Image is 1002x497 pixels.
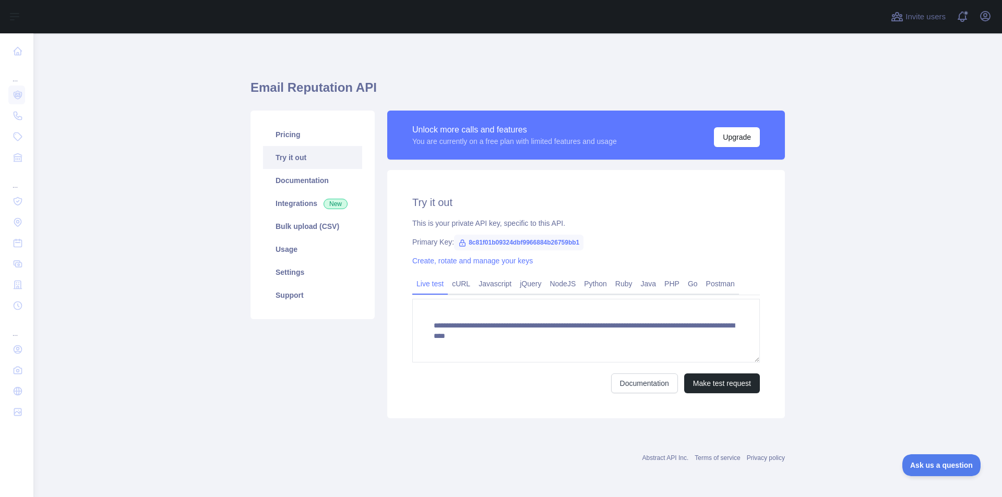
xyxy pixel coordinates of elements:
iframe: Toggle Customer Support [902,454,981,476]
button: Invite users [889,8,948,25]
div: ... [8,169,25,190]
div: ... [8,317,25,338]
div: Unlock more calls and features [412,124,617,136]
button: Make test request [684,373,760,393]
div: Primary Key: [412,237,760,247]
a: Create, rotate and manage your keys [412,257,533,265]
button: Upgrade [714,127,760,147]
a: Live test [412,275,448,292]
span: 8c81f01b09324dbf9966884b26759bb1 [454,235,583,250]
a: Integrations New [263,192,362,215]
a: Support [263,284,362,307]
div: This is your private API key, specific to this API. [412,218,760,228]
a: Try it out [263,146,362,169]
span: Invite users [905,11,946,23]
a: cURL [448,275,474,292]
a: Privacy policy [747,454,785,462]
a: jQuery [516,275,545,292]
a: Documentation [263,169,362,192]
a: Pricing [263,123,362,146]
a: Go [684,275,702,292]
div: ... [8,63,25,83]
a: NodeJS [545,275,580,292]
h1: Email Reputation API [250,79,785,104]
a: Python [580,275,611,292]
a: Usage [263,238,362,261]
div: You are currently on a free plan with limited features and usage [412,136,617,147]
a: Ruby [611,275,637,292]
a: Javascript [474,275,516,292]
a: Java [637,275,661,292]
span: New [324,199,348,209]
a: Postman [702,275,739,292]
h2: Try it out [412,195,760,210]
a: Settings [263,261,362,284]
a: Documentation [611,373,678,393]
a: Terms of service [695,454,740,462]
a: Bulk upload (CSV) [263,215,362,238]
a: PHP [660,275,684,292]
a: Abstract API Inc. [642,454,689,462]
